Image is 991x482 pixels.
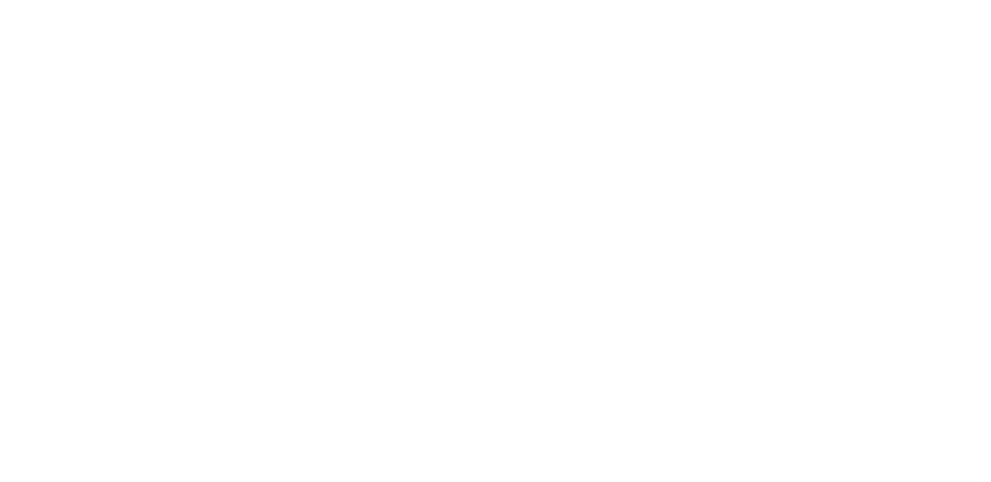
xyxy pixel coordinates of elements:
img: 徳島県 [5,152,127,213]
img: 職業能力開発総合大学校 [5,7,127,68]
img: コニカミノルタジャパン [5,381,164,460]
img: 名古屋工学院専門学校 [5,70,164,150]
img: 出前館 [5,216,164,296]
img: 西松建設 [5,298,164,378]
